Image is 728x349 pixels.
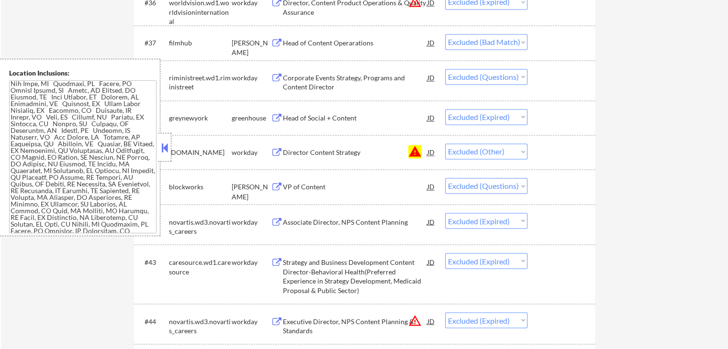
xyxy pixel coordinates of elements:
div: JD [426,253,436,270]
div: novartis.wd3.novartis_careers [169,217,232,236]
div: Executive Director, NPS Content Planning & Standards [283,316,427,335]
div: Strategy and Business Development Content Director-Behavioral Health(Preferred Experience in Stra... [283,257,427,294]
div: greynewyork [169,113,232,123]
div: Associate Director, NPS Content Planning [283,217,427,227]
div: VP of Content [283,182,427,192]
div: JD [426,34,436,51]
div: JD [426,109,436,126]
div: workday [232,148,271,157]
div: workday [232,257,271,267]
div: Location Inclusions: [9,68,157,78]
div: JD [426,69,436,86]
div: caresource.wd1.caresource [169,257,232,276]
div: [PERSON_NAME] [232,38,271,57]
button: warning [408,145,422,158]
div: Head of Content Operarations [283,38,427,48]
div: [DOMAIN_NAME] [169,148,232,157]
div: #37 [145,38,161,48]
div: greenhouse [232,113,271,123]
div: Corporate Events Strategy, Programs and Content Director [283,73,427,92]
div: blockworks [169,182,232,192]
div: workday [232,73,271,83]
button: warning_amber [408,314,422,327]
div: workday [232,217,271,227]
div: JD [426,178,436,195]
div: JD [426,143,436,161]
div: JD [426,213,436,230]
div: riministreet.wd1.riministreet [169,73,232,92]
div: #43 [145,257,161,267]
div: Director Content Strategy [283,148,427,157]
div: filmhub [169,38,232,48]
div: [PERSON_NAME] [232,182,271,201]
div: Head of Social + Content [283,113,427,123]
div: novartis.wd3.novartis_careers [169,316,232,335]
div: workday [232,316,271,326]
div: JD [426,312,436,329]
div: #44 [145,316,161,326]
